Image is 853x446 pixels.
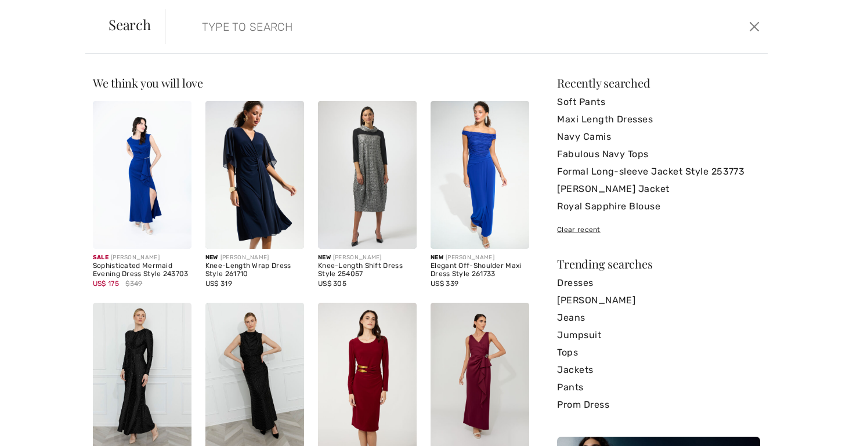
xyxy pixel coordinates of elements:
[318,262,417,278] div: Knee-Length Shift Dress Style 254057
[93,101,191,249] img: Sophisticated Mermaid Evening Dress Style 243703. Midnight Blue
[557,274,760,292] a: Dresses
[557,292,760,309] a: [PERSON_NAME]
[93,75,203,90] span: We think you will love
[557,93,760,111] a: Soft Pants
[93,280,119,288] span: US$ 175
[205,280,232,288] span: US$ 319
[557,309,760,327] a: Jeans
[93,254,109,261] span: Sale
[557,344,760,361] a: Tops
[318,253,417,262] div: [PERSON_NAME]
[557,146,760,163] a: Fabulous Navy Tops
[557,224,760,235] div: Clear recent
[193,9,608,44] input: TYPE TO SEARCH
[557,396,760,414] a: Prom Dress
[205,101,304,249] img: Knee-Length Wrap Dress Style 261710. Midnight Blue
[557,327,760,344] a: Jumpsuit
[318,280,346,288] span: US$ 305
[431,254,443,261] span: New
[746,17,763,36] button: Close
[557,163,760,180] a: Formal Long-sleeve Jacket Style 253773
[27,8,50,19] span: Help
[205,254,218,261] span: New
[557,258,760,270] div: Trending searches
[557,111,760,128] a: Maxi Length Dresses
[318,101,417,249] img: Knee-Length Shift Dress Style 254057. Pewter/black
[109,17,151,31] span: Search
[557,180,760,198] a: [PERSON_NAME] Jacket
[557,379,760,396] a: Pants
[205,262,304,278] div: Knee-Length Wrap Dress Style 261710
[557,77,760,89] div: Recently searched
[557,361,760,379] a: Jackets
[431,262,529,278] div: Elegant Off-Shoulder Maxi Dress Style 261733
[431,280,458,288] span: US$ 339
[318,254,331,261] span: New
[93,262,191,278] div: Sophisticated Mermaid Evening Dress Style 243703
[431,101,529,249] img: Elegant Off-Shoulder Maxi Dress Style 261733. Royal Sapphire 163
[205,253,304,262] div: [PERSON_NAME]
[125,278,142,289] span: $349
[93,253,191,262] div: [PERSON_NAME]
[557,128,760,146] a: Navy Camis
[557,198,760,215] a: Royal Sapphire Blouse
[431,253,529,262] div: [PERSON_NAME]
